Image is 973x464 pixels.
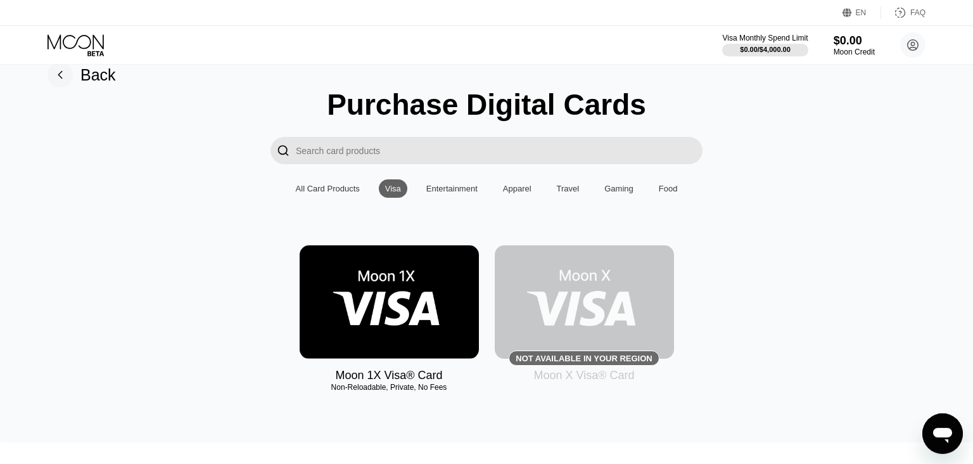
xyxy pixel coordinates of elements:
[289,179,366,198] div: All Card Products
[300,383,479,392] div: Non-Reloadable, Private, No Fees
[722,34,808,42] div: Visa Monthly Spend Limit
[426,184,478,193] div: Entertainment
[881,6,925,19] div: FAQ
[557,184,580,193] div: Travel
[327,87,646,122] div: Purchase Digital Cards
[379,179,407,198] div: Visa
[420,179,484,198] div: Entertainment
[296,137,703,164] input: Search card products
[740,46,791,53] div: $0.00 / $4,000.00
[495,245,674,359] div: Not available in your region
[516,354,652,363] div: Not available in your region
[834,48,875,56] div: Moon Credit
[503,184,531,193] div: Apparel
[856,8,867,17] div: EN
[277,143,289,158] div: 
[910,8,925,17] div: FAQ
[722,34,808,56] div: Visa Monthly Spend Limit$0.00/$4,000.00
[922,413,963,454] iframe: Button to launch messaging window
[533,369,634,382] div: Moon X Visa® Card
[550,179,586,198] div: Travel
[834,34,875,56] div: $0.00Moon Credit
[604,184,633,193] div: Gaming
[659,184,678,193] div: Food
[598,179,640,198] div: Gaming
[497,179,538,198] div: Apparel
[80,66,116,84] div: Back
[270,137,296,164] div: 
[296,184,360,193] div: All Card Products
[385,184,401,193] div: Visa
[48,62,116,87] div: Back
[335,369,442,382] div: Moon 1X Visa® Card
[834,34,875,48] div: $0.00
[843,6,881,19] div: EN
[652,179,684,198] div: Food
